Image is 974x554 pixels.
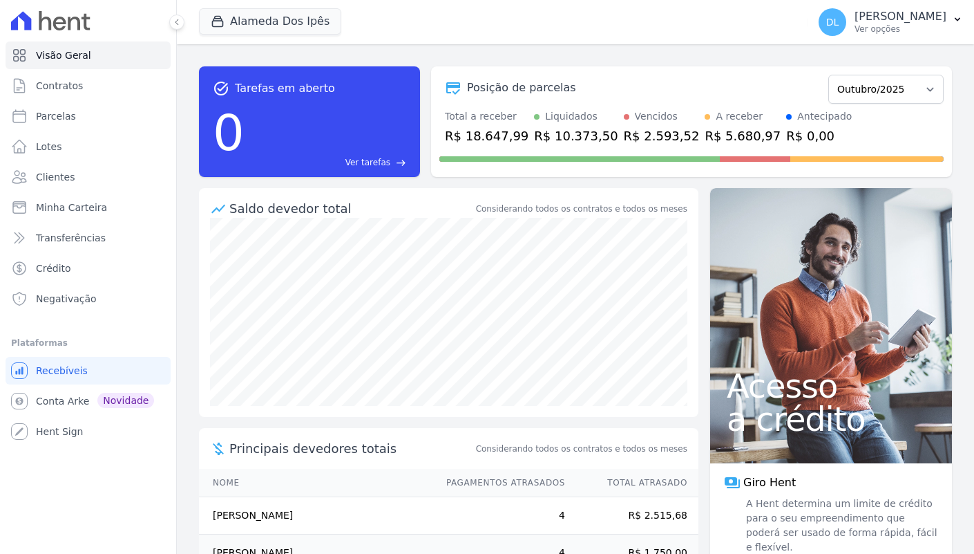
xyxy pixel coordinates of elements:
[476,203,687,215] div: Considerando todos os contratos e todos os meses
[545,109,598,124] div: Liquidados
[743,474,796,491] span: Giro Hent
[624,127,700,145] div: R$ 2.593,52
[705,127,781,145] div: R$ 5.680,97
[6,133,171,160] a: Lotes
[11,335,165,351] div: Plataformas
[97,393,154,408] span: Novidade
[213,80,229,97] span: task_alt
[199,8,341,35] button: Alameda Dos Ipês
[213,97,245,169] div: 0
[635,109,678,124] div: Vencidos
[36,109,76,123] span: Parcelas
[854,24,946,35] p: Ver opções
[36,292,97,306] span: Negativação
[445,109,528,124] div: Total a receber
[808,3,974,41] button: DL [PERSON_NAME] Ver opções
[727,403,935,436] span: a crédito
[229,199,473,218] div: Saldo devedor total
[199,497,433,535] td: [PERSON_NAME]
[566,497,698,535] td: R$ 2.515,68
[6,387,171,415] a: Conta Arke Novidade
[854,10,946,24] p: [PERSON_NAME]
[534,127,618,145] div: R$ 10.373,50
[36,79,83,93] span: Contratos
[566,469,698,497] th: Total Atrasado
[6,255,171,282] a: Crédito
[6,224,171,252] a: Transferências
[199,469,433,497] th: Nome
[345,156,390,169] span: Ver tarefas
[445,127,528,145] div: R$ 18.647,99
[716,109,763,124] div: A receber
[433,497,566,535] td: 4
[36,425,84,438] span: Hent Sign
[6,285,171,313] a: Negativação
[396,158,406,168] span: east
[36,140,62,154] span: Lotes
[797,109,852,124] div: Antecipado
[229,439,473,458] span: Principais devedores totais
[6,357,171,385] a: Recebíveis
[36,394,89,408] span: Conta Arke
[6,102,171,130] a: Parcelas
[36,231,106,245] span: Transferências
[6,72,171,100] a: Contratos
[727,369,935,403] span: Acesso
[786,127,852,145] div: R$ 0,00
[433,469,566,497] th: Pagamentos Atrasados
[36,261,71,275] span: Crédito
[6,41,171,69] a: Visão Geral
[36,364,88,378] span: Recebíveis
[6,163,171,191] a: Clientes
[826,17,839,27] span: DL
[467,80,576,96] div: Posição de parcelas
[6,194,171,221] a: Minha Carteira
[476,443,687,455] span: Considerando todos os contratos e todos os meses
[36,48,91,62] span: Visão Geral
[235,80,335,97] span: Tarefas em aberto
[250,156,406,169] a: Ver tarefas east
[6,418,171,445] a: Hent Sign
[36,170,75,184] span: Clientes
[36,201,107,214] span: Minha Carteira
